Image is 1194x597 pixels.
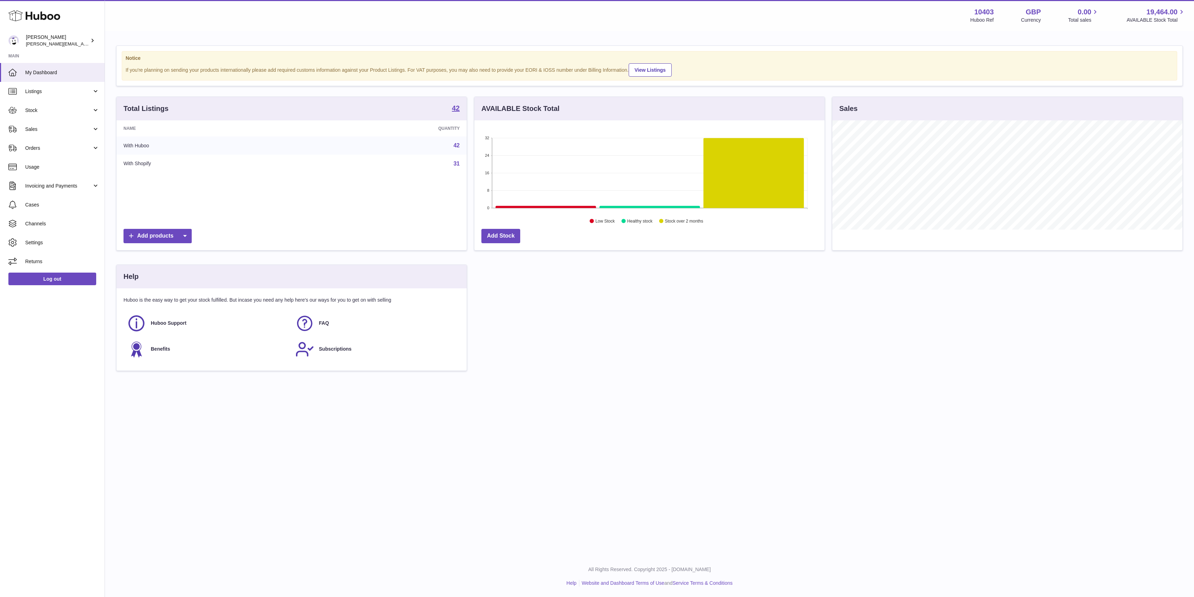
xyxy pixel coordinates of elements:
[452,105,460,113] a: 42
[319,320,329,326] span: FAQ
[1126,7,1186,23] a: 19,464.00 AVAILABLE Stock Total
[839,104,857,113] h3: Sales
[123,104,169,113] h3: Total Listings
[8,35,19,46] img: keval@makerscabinet.com
[126,62,1173,77] div: If you're planning on sending your products internationally please add required customs informati...
[127,340,288,359] a: Benefits
[627,219,653,224] text: Healthy stock
[26,41,140,47] span: [PERSON_NAME][EMAIL_ADDRESS][DOMAIN_NAME]
[126,55,1173,62] strong: Notice
[974,7,994,17] strong: 10403
[453,161,460,167] a: 31
[487,188,489,192] text: 8
[566,580,577,586] a: Help
[582,580,664,586] a: Website and Dashboard Terms of Use
[1068,17,1099,23] span: Total sales
[481,229,520,243] a: Add Stock
[485,136,489,140] text: 32
[487,206,489,210] text: 0
[672,580,733,586] a: Service Terms & Conditions
[25,164,99,170] span: Usage
[970,17,994,23] div: Huboo Ref
[295,314,457,333] a: FAQ
[116,136,305,155] td: With Huboo
[151,346,170,352] span: Benefits
[116,155,305,173] td: With Shopify
[1021,17,1041,23] div: Currency
[485,171,489,175] text: 16
[665,219,703,224] text: Stock over 2 months
[295,340,457,359] a: Subscriptions
[1078,7,1091,17] span: 0.00
[127,314,288,333] a: Huboo Support
[25,202,99,208] span: Cases
[26,34,89,47] div: [PERSON_NAME]
[123,272,139,281] h3: Help
[25,145,92,152] span: Orders
[25,69,99,76] span: My Dashboard
[305,120,467,136] th: Quantity
[25,239,99,246] span: Settings
[1068,7,1099,23] a: 0.00 Total sales
[116,120,305,136] th: Name
[1146,7,1178,17] span: 19,464.00
[319,346,352,352] span: Subscriptions
[1126,17,1186,23] span: AVAILABLE Stock Total
[25,88,92,95] span: Listings
[1026,7,1041,17] strong: GBP
[25,220,99,227] span: Channels
[629,63,672,77] a: View Listings
[481,104,559,113] h3: AVAILABLE Stock Total
[595,219,615,224] text: Low Stock
[579,580,733,587] li: and
[25,183,92,189] span: Invoicing and Payments
[25,258,99,265] span: Returns
[25,126,92,133] span: Sales
[151,320,186,326] span: Huboo Support
[452,105,460,112] strong: 42
[111,566,1188,573] p: All Rights Reserved. Copyright 2025 - [DOMAIN_NAME]
[485,153,489,157] text: 24
[25,107,92,114] span: Stock
[123,297,460,303] p: Huboo is the easy way to get your stock fulfilled. But incase you need any help here's our ways f...
[453,142,460,148] a: 42
[8,273,96,285] a: Log out
[123,229,192,243] a: Add products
